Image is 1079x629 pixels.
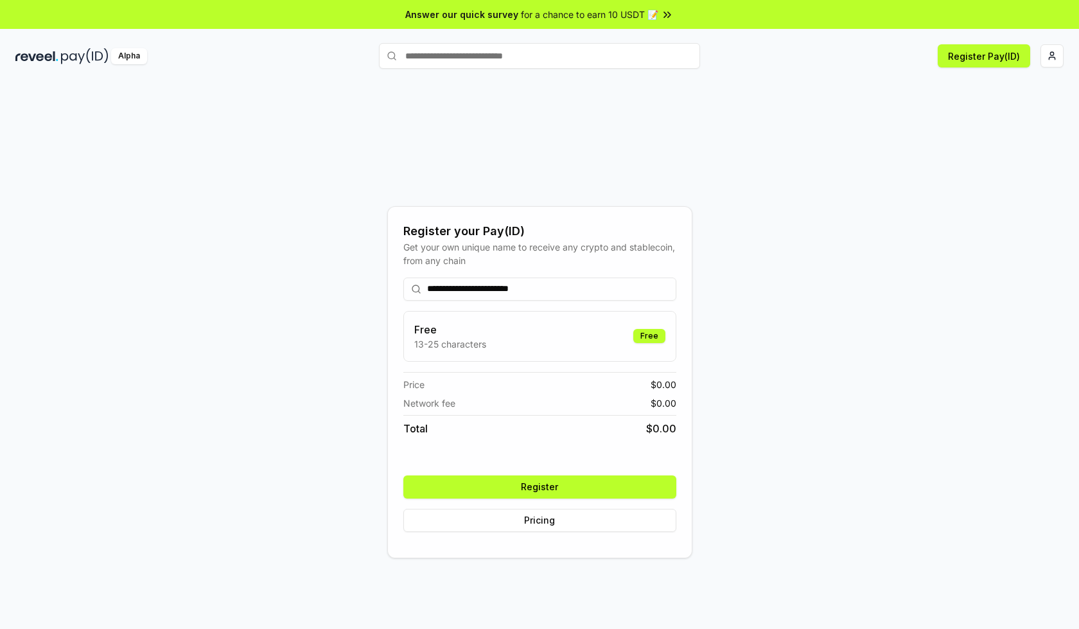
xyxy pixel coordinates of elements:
img: pay_id [61,48,109,64]
div: Free [633,329,665,343]
span: Network fee [403,396,455,410]
span: Total [403,421,428,436]
p: 13-25 characters [414,337,486,351]
span: Price [403,378,425,391]
div: Get your own unique name to receive any crypto and stablecoin, from any chain [403,240,676,267]
button: Pricing [403,509,676,532]
img: reveel_dark [15,48,58,64]
span: $ 0.00 [651,378,676,391]
div: Alpha [111,48,147,64]
span: $ 0.00 [646,421,676,436]
button: Register Pay(ID) [938,44,1030,67]
span: $ 0.00 [651,396,676,410]
h3: Free [414,322,486,337]
button: Register [403,475,676,499]
span: for a chance to earn 10 USDT 📝 [521,8,658,21]
span: Answer our quick survey [405,8,518,21]
div: Register your Pay(ID) [403,222,676,240]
